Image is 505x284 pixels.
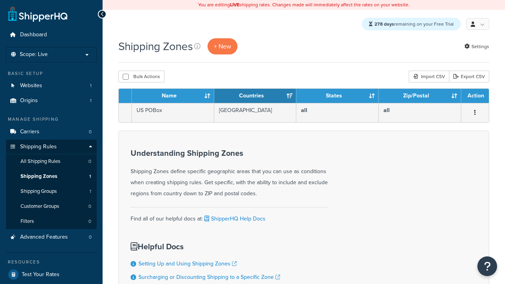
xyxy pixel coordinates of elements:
span: 1 [90,82,92,89]
span: 0 [89,234,92,241]
li: All Shipping Rules [6,154,97,169]
b: all [383,106,390,114]
a: ShipperHQ Help Docs [203,215,266,223]
a: Websites 1 [6,78,97,93]
a: Shipping Groups 1 [6,184,97,199]
div: Manage Shipping [6,116,97,123]
strong: 278 days [374,21,394,28]
div: Import CSV [409,71,449,82]
td: [GEOGRAPHIC_DATA] [214,103,297,122]
button: Bulk Actions [118,71,165,82]
span: 1 [90,188,91,195]
th: States: activate to sort column ascending [296,89,379,103]
span: Shipping Groups [21,188,57,195]
li: Filters [6,214,97,229]
a: Test Your Rates [6,267,97,282]
li: Shipping Rules [6,140,97,230]
a: ShipperHQ Home [8,6,67,22]
h1: Shipping Zones [118,39,193,54]
a: Advanced Features 0 [6,230,97,245]
a: + New [208,38,238,54]
a: Settings [464,41,489,52]
a: All Shipping Rules 0 [6,154,97,169]
a: Export CSV [449,71,489,82]
li: Websites [6,78,97,93]
span: Shipping Zones [21,173,57,180]
a: Setting Up and Using Shipping Zones [138,260,237,268]
a: Customer Groups 0 [6,199,97,214]
div: Basic Setup [6,70,97,77]
span: 0 [88,218,91,225]
span: Scope: Live [20,51,48,58]
div: remaining on your Free Trial [362,18,461,30]
td: US POBox [132,103,214,122]
th: Action [461,89,489,103]
span: Origins [20,97,38,104]
h3: Understanding Shipping Zones [131,149,328,157]
th: Zip/Postal: activate to sort column ascending [379,89,461,103]
th: Countries: activate to sort column ascending [214,89,297,103]
span: + New [214,42,231,51]
a: Carriers 0 [6,125,97,139]
span: Carriers [20,129,39,135]
th: Name: activate to sort column ascending [132,89,214,103]
li: Origins [6,93,97,108]
span: Advanced Features [20,234,68,241]
span: Filters [21,218,34,225]
a: Dashboard [6,28,97,42]
span: Dashboard [20,32,47,38]
li: Advanced Features [6,230,97,245]
span: 1 [89,173,91,180]
b: LIVE [230,1,239,8]
span: 0 [88,158,91,165]
div: Resources [6,259,97,265]
a: Filters 0 [6,214,97,229]
span: 0 [89,129,92,135]
b: all [301,106,307,114]
span: Websites [20,82,42,89]
li: Shipping Groups [6,184,97,199]
span: 0 [88,203,91,210]
a: Shipping Zones 1 [6,169,97,184]
li: Shipping Zones [6,169,97,184]
h3: Helpful Docs [131,242,280,251]
span: 1 [90,97,92,104]
div: Find all of our helpful docs at: [131,207,328,224]
li: Customer Groups [6,199,97,214]
a: Surcharging or Discounting Shipping to a Specific Zone [138,273,280,281]
a: Shipping Rules [6,140,97,154]
li: Carriers [6,125,97,139]
span: Test Your Rates [22,271,60,278]
span: All Shipping Rules [21,158,60,165]
div: Shipping Zones define specific geographic areas that you can use as conditions when creating ship... [131,149,328,199]
button: Open Resource Center [477,256,497,276]
a: Origins 1 [6,93,97,108]
span: Shipping Rules [20,144,57,150]
span: Customer Groups [21,203,59,210]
